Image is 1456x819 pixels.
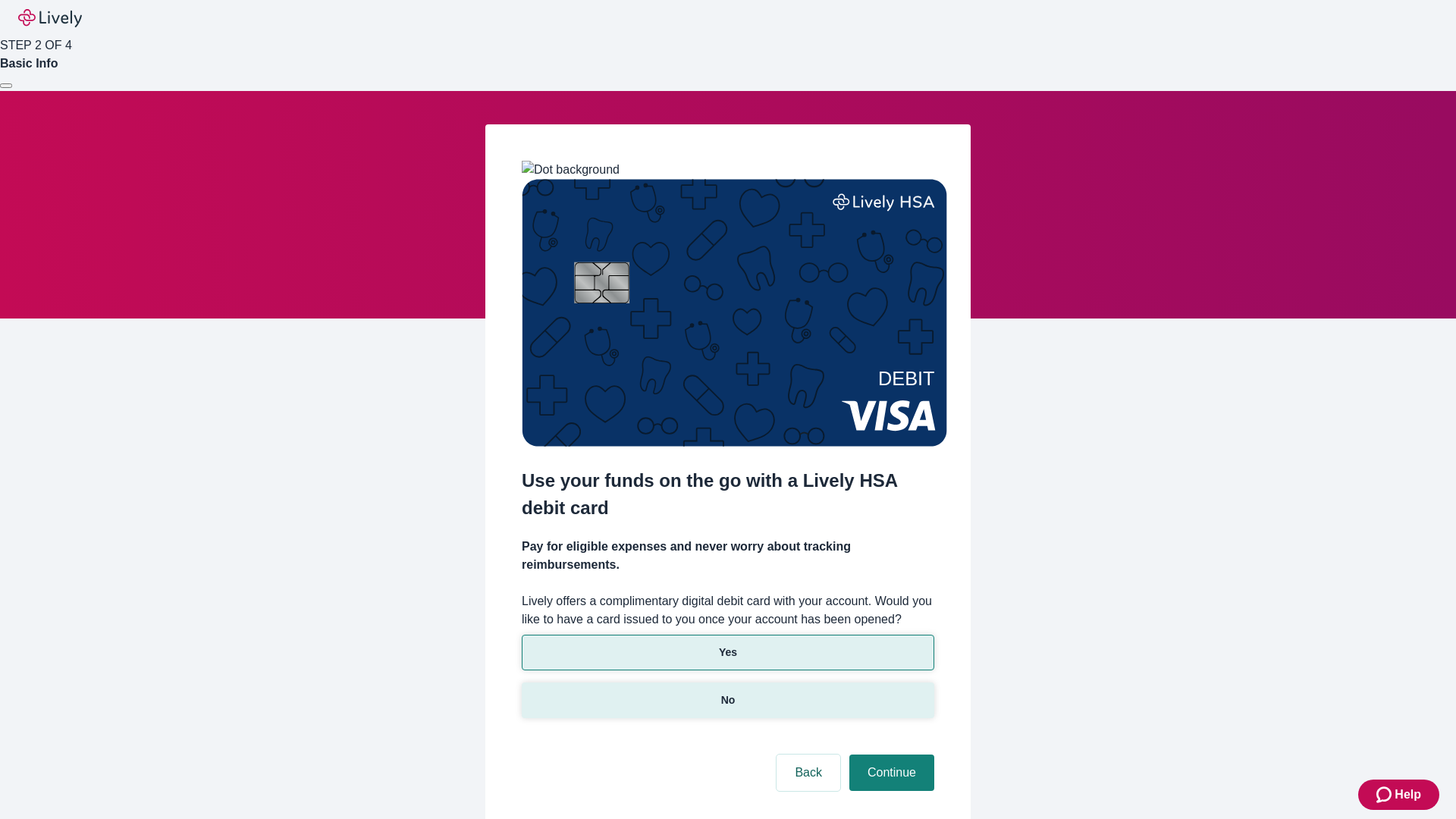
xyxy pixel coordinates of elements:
[777,755,840,791] button: Back
[522,179,947,447] img: Debit card
[522,538,934,574] h4: Pay for eligible expenses and never worry about tracking reimbursements.
[719,645,737,661] p: Yes
[522,467,934,522] h2: Use your funds on the go with a Lively HSA debit card
[522,592,934,629] label: Lively offers a complimentary digital debit card with your account. Would you like to have a card...
[522,682,934,718] button: No
[522,635,934,670] button: Yes
[721,692,736,708] p: No
[849,755,934,791] button: Continue
[522,161,620,179] img: Dot background
[18,9,82,27] img: Lively
[1395,786,1421,804] span: Help
[1376,786,1395,804] svg: Zendesk support icon
[1358,780,1439,810] button: Zendesk support iconHelp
